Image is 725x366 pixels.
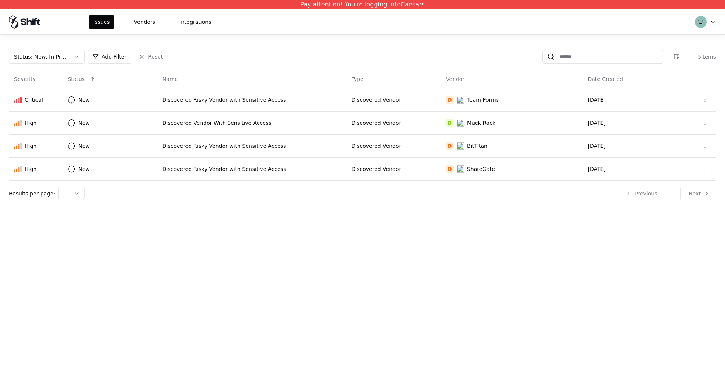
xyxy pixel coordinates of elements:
div: New [78,142,90,150]
div: D [446,96,454,104]
div: Vendor [446,75,464,83]
img: Muck Rack [457,119,464,127]
div: High [25,142,37,150]
div: Discovered Risky Vendor with Sensitive Access [162,142,342,150]
button: New [68,93,103,107]
div: [DATE] [588,119,673,127]
button: New [68,116,103,130]
img: Team Forms [457,96,464,104]
div: [DATE] [588,142,673,150]
button: New [68,162,103,176]
div: Team Forms [467,96,499,104]
div: Discovered Risky Vendor with Sensitive Access [162,96,342,104]
div: New [78,119,90,127]
div: Type [352,75,364,83]
button: New [68,139,103,153]
div: B [446,119,454,127]
div: Name [162,75,178,83]
button: Add Filter [88,50,131,64]
div: [DATE] [588,96,673,104]
div: Discovered Vendor [352,165,437,173]
div: New [78,165,90,173]
button: Issues [89,15,114,29]
div: ShareGate [467,165,495,173]
div: Discovered Vendor [352,96,437,104]
div: Discovered Vendor [352,142,437,150]
div: New [78,96,90,104]
div: Discovered Vendor [352,119,437,127]
div: BitTitan [467,142,487,150]
div: Severity [14,75,36,83]
div: Status [68,75,85,83]
div: High [25,119,37,127]
img: BitTitan [457,142,464,150]
div: Muck Rack [467,119,495,127]
div: Status : New, In Progress [14,53,68,60]
button: Vendors [130,15,160,29]
div: High [25,165,37,173]
img: ShareGate [457,165,464,173]
nav: pagination [620,187,716,200]
div: D [446,165,454,173]
div: [DATE] [588,165,673,173]
div: Critical [25,96,43,104]
div: D [446,142,454,150]
div: Date Created [588,75,623,83]
button: Integrations [175,15,216,29]
div: Discovered Vendor With Sensitive Access [162,119,342,127]
div: Discovered Risky Vendor with Sensitive Access [162,165,342,173]
div: 5 items [686,53,716,60]
p: Results per page: [9,190,55,197]
button: 1 [665,187,681,200]
button: Reset [134,50,167,64]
